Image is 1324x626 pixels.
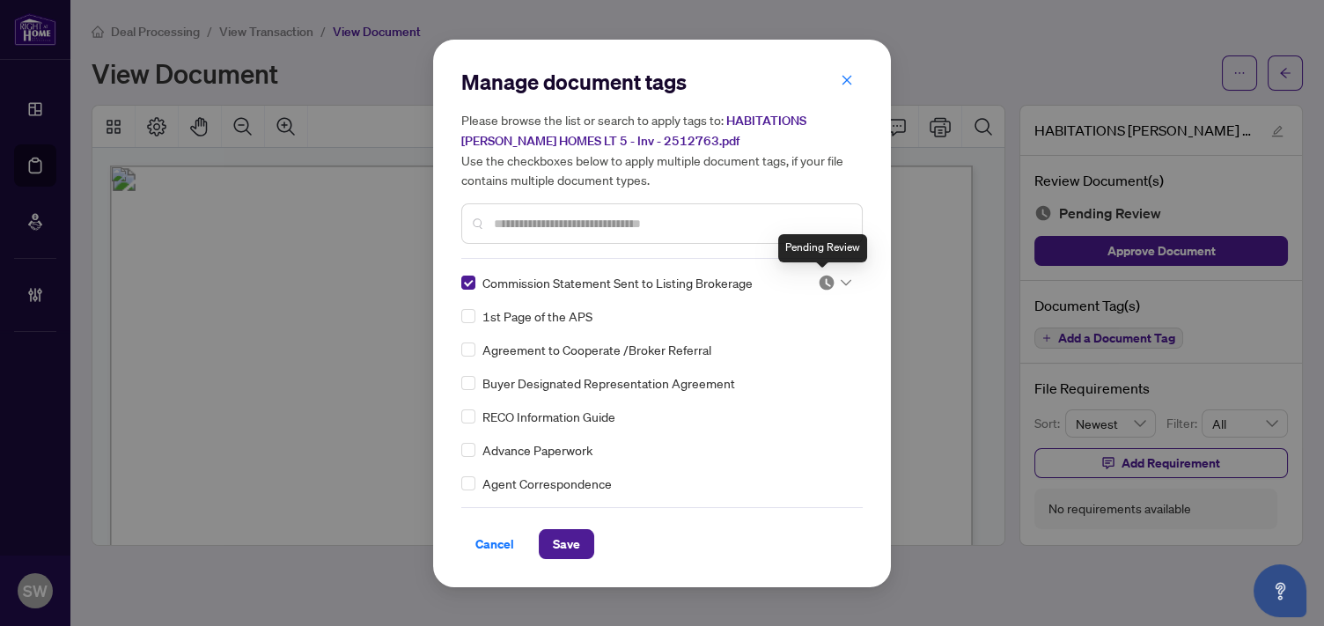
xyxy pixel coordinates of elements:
[778,234,867,262] div: Pending Review
[482,407,615,426] span: RECO Information Guide
[482,306,592,326] span: 1st Page of the APS
[461,529,528,559] button: Cancel
[461,110,863,189] h5: Please browse the list or search to apply tags to: Use the checkboxes below to apply multiple doc...
[475,530,514,558] span: Cancel
[482,373,735,393] span: Buyer Designated Representation Agreement
[841,74,853,86] span: close
[553,530,580,558] span: Save
[461,68,863,96] h2: Manage document tags
[818,274,851,291] span: Pending Review
[482,440,592,460] span: Advance Paperwork
[482,340,711,359] span: Agreement to Cooperate /Broker Referral
[1254,564,1306,617] button: Open asap
[461,113,806,149] span: HABITATIONS [PERSON_NAME] HOMES LT 5 - Inv - 2512763.pdf
[818,274,835,291] img: status
[539,529,594,559] button: Save
[482,273,753,292] span: Commission Statement Sent to Listing Brokerage
[482,474,612,493] span: Agent Correspondence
